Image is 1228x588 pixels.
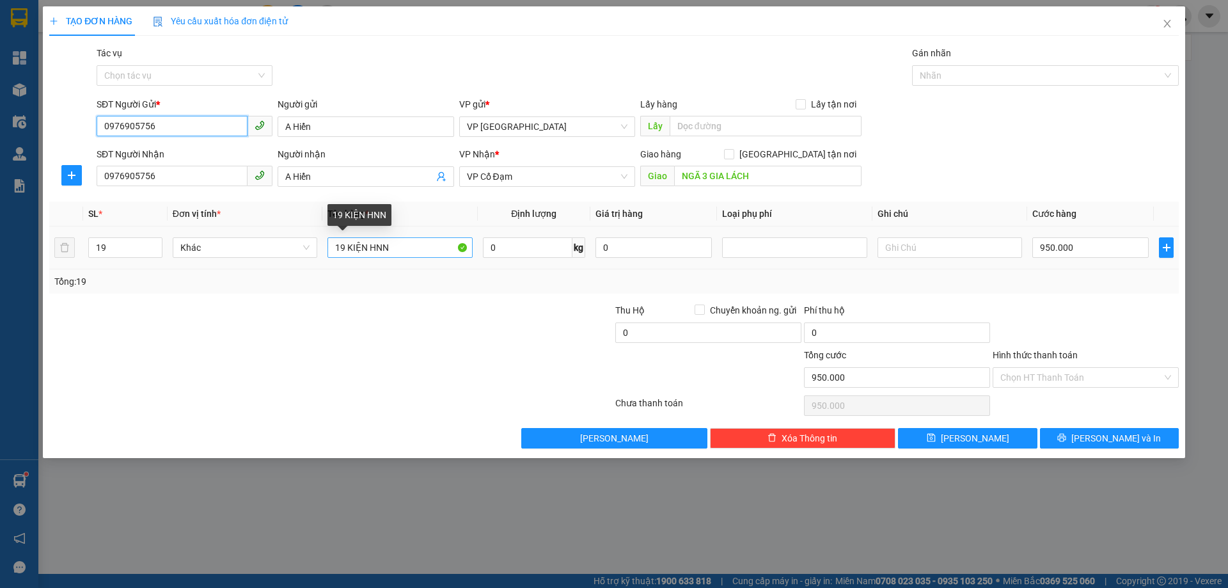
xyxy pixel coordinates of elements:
[467,117,627,136] span: VP Mỹ Đình
[670,116,862,136] input: Dọc đường
[640,166,674,186] span: Giao
[806,97,862,111] span: Lấy tận nơi
[804,350,846,360] span: Tổng cước
[16,16,80,80] img: logo.jpg
[62,170,81,180] span: plus
[898,428,1037,449] button: save[PERSON_NAME]
[49,16,132,26] span: TẠO ĐƠN HÀNG
[16,93,191,136] b: GỬI : VP [GEOGRAPHIC_DATA]
[49,17,58,26] span: plus
[120,47,535,63] li: Hotline: 1900252555
[710,428,896,449] button: deleteXóa Thông tin
[674,166,862,186] input: Dọc đường
[640,116,670,136] span: Lấy
[153,17,163,27] img: icon
[705,303,801,317] span: Chuyển khoản ng. gửi
[459,97,635,111] div: VP gửi
[927,433,936,443] span: save
[614,396,803,418] div: Chưa thanh toán
[640,99,677,109] span: Lấy hàng
[180,238,310,257] span: Khác
[511,209,556,219] span: Định lượng
[459,149,495,159] span: VP Nhận
[173,209,221,219] span: Đơn vị tính
[595,237,712,258] input: 0
[88,209,98,219] span: SL
[941,431,1009,445] span: [PERSON_NAME]
[804,303,990,322] div: Phí thu hộ
[872,202,1027,226] th: Ghi chú
[1159,237,1173,258] button: plus
[120,31,535,47] li: Cổ Đạm, xã [GEOGRAPHIC_DATA], [GEOGRAPHIC_DATA]
[97,48,122,58] label: Tác vụ
[878,237,1022,258] input: Ghi Chú
[327,237,472,258] input: VD: Bàn, Ghế
[1149,6,1185,42] button: Close
[327,204,391,226] div: 19 KIỆN HNN
[255,120,265,131] span: phone
[1160,242,1172,253] span: plus
[436,171,446,182] span: user-add
[97,147,272,161] div: SĐT Người Nhận
[993,350,1078,360] label: Hình thức thanh toán
[1032,209,1076,219] span: Cước hàng
[1057,433,1066,443] span: printer
[640,149,681,159] span: Giao hàng
[1162,19,1172,29] span: close
[580,431,649,445] span: [PERSON_NAME]
[54,274,474,289] div: Tổng: 19
[912,48,951,58] label: Gán nhãn
[595,209,643,219] span: Giá trị hàng
[734,147,862,161] span: [GEOGRAPHIC_DATA] tận nơi
[97,97,272,111] div: SĐT Người Gửi
[1040,428,1179,449] button: printer[PERSON_NAME] và In
[467,167,627,186] span: VP Cổ Đạm
[767,433,776,443] span: delete
[717,202,872,226] th: Loại phụ phí
[278,97,453,111] div: Người gửi
[521,428,707,449] button: [PERSON_NAME]
[1071,431,1161,445] span: [PERSON_NAME] và In
[255,170,265,180] span: phone
[615,305,645,315] span: Thu Hộ
[153,16,288,26] span: Yêu cầu xuất hóa đơn điện tử
[278,147,453,161] div: Người nhận
[782,431,837,445] span: Xóa Thông tin
[61,165,82,186] button: plus
[572,237,585,258] span: kg
[54,237,75,258] button: delete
